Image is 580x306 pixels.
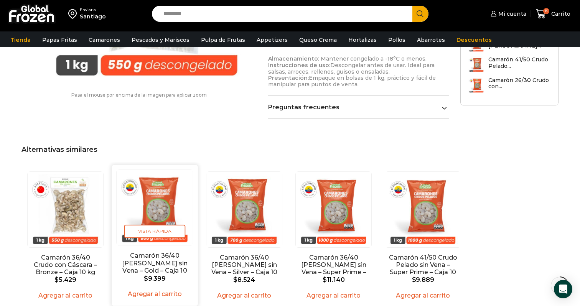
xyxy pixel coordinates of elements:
a: Tienda [7,33,35,47]
img: address-field-icon.svg [68,7,80,20]
div: 2 / 5 [112,165,198,306]
span: $ [233,276,237,283]
a: Pollos [384,33,409,47]
span: Alternativas similares [21,145,97,154]
strong: Instrucciones de uso: [268,62,330,69]
span: Vista Rápida [124,225,186,238]
span: Mi cuenta [496,10,526,18]
div: Santiago [80,13,106,20]
span: $ [54,276,59,283]
strong: Presentación: [268,74,309,81]
a: Pulpa de Frutas [197,33,249,47]
a: Appetizers [253,33,292,47]
a: Agregar al carrito: “Camarón 41/50 Crudo Pelado sin Vena - Super Prime - Caja 10 kg” [391,290,455,301]
bdi: 8.524 [233,276,255,283]
a: Pescados y Mariscos [128,33,193,47]
a: Camarones [85,33,124,47]
a: Mi cuenta [489,6,526,21]
a: Camarón 36/40 Crudo con Cáscara – Bronze – Caja 10 kg [31,254,100,276]
a: Agregar al carrito: “Camarón 36/40 Crudo Pelado sin Vena - Gold - Caja 10 kg” [123,288,186,300]
a: Agregar al carrito: “Camarón 36/40 Crudo Pelado sin Vena - Super Prime - Caja 10 kg” [302,290,365,301]
a: Hortalizas [344,33,381,47]
a: Agregar al carrito: “Camarón 36/40 Crudo con Cáscara - Bronze - Caja 10 kg” [34,290,97,301]
a: Camarón 36/40 [PERSON_NAME] sin Vena – Super Prime – Caja 10 kg [299,254,368,283]
span: 15 [543,8,549,14]
h3: Camarón 26/30 Crudo con... [488,77,550,90]
a: Agregar al carrito: “Camarón 36/40 Crudo Pelado sin Vena - Silver - Caja 10 kg” [213,290,276,301]
a: Abarrotes [413,33,449,47]
bdi: 5.429 [54,276,76,283]
span: $ [144,275,148,282]
h3: Camarón 41/50 Crudo Pelado... [488,56,550,69]
strong: Almacenamiento [268,55,318,62]
span: $ [412,276,416,283]
bdi: 9.889 [412,276,434,283]
a: Descuentos [453,33,496,47]
a: 15 Carrito [534,5,572,23]
span: $ [323,276,327,283]
bdi: 11.140 [323,276,345,283]
a: Camarón 36/40 [PERSON_NAME] sin Vena – Gold – Caja 10 kg [120,252,189,281]
div: Enviar a [80,7,106,13]
button: Search button [412,6,428,22]
bdi: 9.399 [144,275,166,282]
a: Camarón 41/50 Crudo Pelado... [468,56,550,73]
div: Open Intercom Messenger [554,280,572,298]
a: Camarón 26/30 Crudo con... [468,77,550,94]
p: : Mantener congelado a -18°C o menos. Descongelar antes de usar. Ideal para salsas, arroces, rell... [268,56,449,88]
a: Preguntas frecuentes [268,104,449,111]
a: Queso Crema [295,33,341,47]
a: Camarón 41/50 Crudo Pelado sin Vena – Super Prime – Caja 10 kg [389,254,457,283]
a: Papas Fritas [38,33,81,47]
p: Pasa el mouse por encima de la imagen para aplicar zoom [21,92,257,98]
span: Carrito [549,10,570,18]
a: Camarón 36/40 [PERSON_NAME] sin Vena – Silver – Caja 10 kg [210,254,278,283]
